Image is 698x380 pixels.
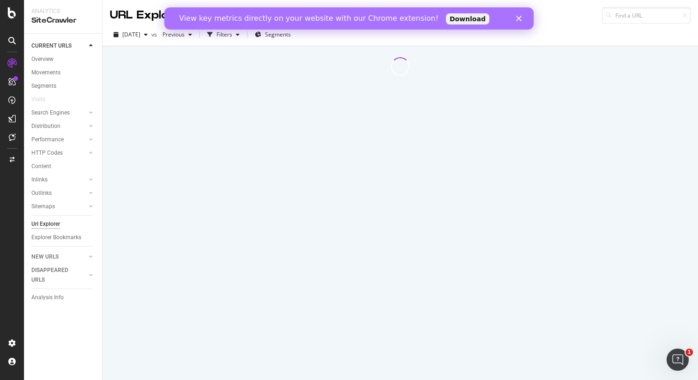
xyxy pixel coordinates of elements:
div: Performance [31,135,64,145]
span: Segments [265,30,291,38]
span: vs [151,30,159,38]
div: Outlinks [31,188,52,198]
a: Distribution [31,121,86,131]
a: Url Explorer [31,219,96,229]
div: Explorer Bookmarks [31,233,81,242]
input: Find a URL [602,7,691,24]
button: Previous [159,27,196,42]
div: Url Explorer [31,219,60,229]
a: Content [31,162,96,171]
div: URL Explorer [110,7,185,23]
div: Search Engines [31,108,70,118]
div: Analytics [31,7,95,15]
div: DISAPPEARED URLS [31,265,78,285]
a: Overview [31,54,96,64]
div: Filters [217,30,232,38]
div: Content [31,162,51,171]
a: Analysis Info [31,293,96,302]
button: [DATE] [110,27,151,42]
div: Inlinks [31,175,48,185]
div: Movements [31,68,60,78]
div: Overview [31,54,54,64]
a: HTTP Codes [31,148,86,158]
button: Segments [251,27,295,42]
div: Sitemaps [31,202,55,211]
a: Segments [31,81,96,91]
a: Movements [31,68,96,78]
a: Visits [31,95,54,104]
div: SiteCrawler [31,15,95,26]
div: CURRENT URLS [31,41,72,51]
div: Distribution [31,121,60,131]
a: NEW URLS [31,252,86,262]
div: Segments [31,81,56,91]
a: Sitemaps [31,202,86,211]
div: Visits [31,95,45,104]
a: Performance [31,135,86,145]
span: 1 [686,349,693,356]
iframe: Intercom live chat banner [164,7,534,30]
a: Outlinks [31,188,86,198]
a: CURRENT URLS [31,41,86,51]
a: DISAPPEARED URLS [31,265,86,285]
div: Close [352,8,361,14]
a: Search Engines [31,108,86,118]
div: NEW URLS [31,252,59,262]
iframe: Intercom live chat [667,349,689,371]
span: Previous [159,30,185,38]
a: Explorer Bookmarks [31,233,96,242]
button: Filters [204,27,243,42]
div: Analysis Info [31,293,64,302]
a: Inlinks [31,175,86,185]
div: HTTP Codes [31,148,63,158]
span: 2025 Aug. 15th [122,30,140,38]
